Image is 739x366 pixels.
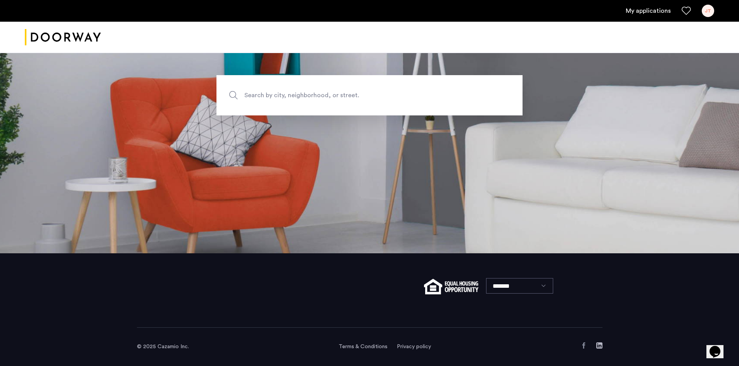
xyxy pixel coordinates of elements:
a: Favorites [682,6,691,15]
iframe: chat widget [706,335,731,358]
select: Language select [486,278,553,294]
img: equal-housing.png [424,279,478,294]
a: My application [626,6,671,15]
input: Apartment Search [216,75,523,115]
span: © 2025 Cazamio Inc. [137,344,189,349]
a: Terms and conditions [339,343,388,351]
a: Facebook [581,342,587,349]
a: Cazamio logo [25,23,101,52]
div: JT [702,5,714,17]
img: logo [25,23,101,52]
a: Privacy policy [397,343,431,351]
span: Search by city, neighborhood, or street. [244,90,459,100]
a: LinkedIn [596,342,602,349]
